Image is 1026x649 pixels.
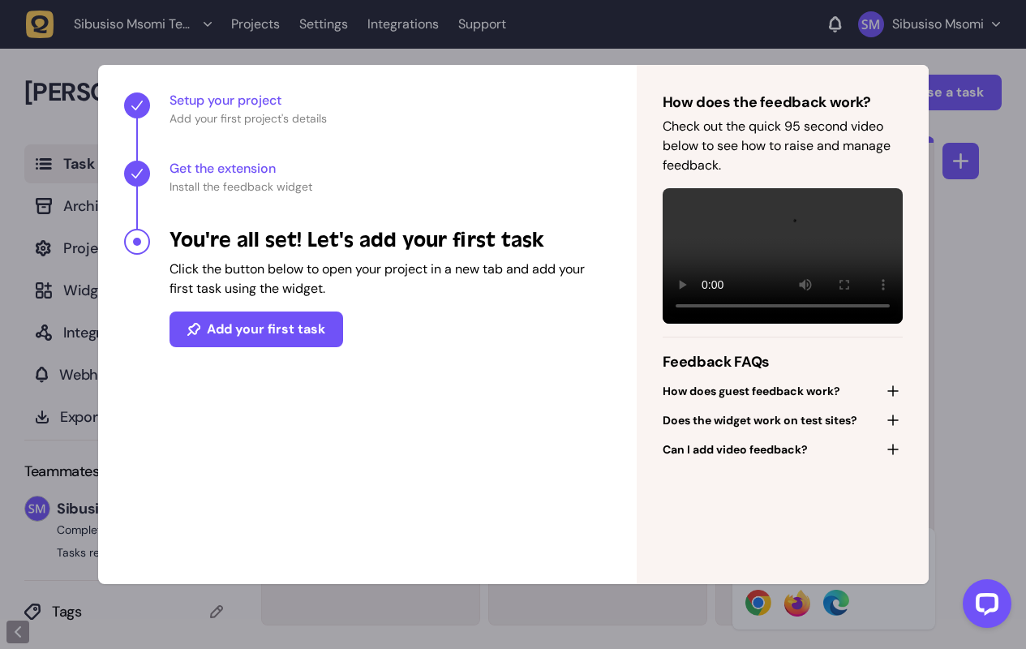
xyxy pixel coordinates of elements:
[663,188,903,324] video: Your browser does not support the video tag.
[98,65,637,386] nav: Progress
[663,441,808,458] span: Can I add video feedback?
[663,91,903,114] h4: How does the feedback work?
[663,117,903,175] p: Check out the quick 95 second video below to see how to raise and manage feedback.
[170,178,312,195] span: Install the feedback widget
[170,260,611,299] p: Click the button below to open your project in a new tab and add your first task using the widget.
[663,412,857,428] span: Does the widget work on test sites?
[663,409,903,432] button: Does the widget work on test sites?
[170,91,611,110] span: Setup your project
[950,573,1018,641] iframe: LiveChat chat widget
[170,227,611,253] h4: You're all set! Let's add your first task
[170,159,312,178] span: Get the extension
[170,110,611,127] span: Add your first project's details
[663,350,903,373] h4: Feedback FAQs
[663,380,903,402] button: How does guest feedback work?
[663,438,903,461] button: Can I add video feedback?
[663,383,840,399] span: How does guest feedback work?
[170,312,343,347] button: Add your first task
